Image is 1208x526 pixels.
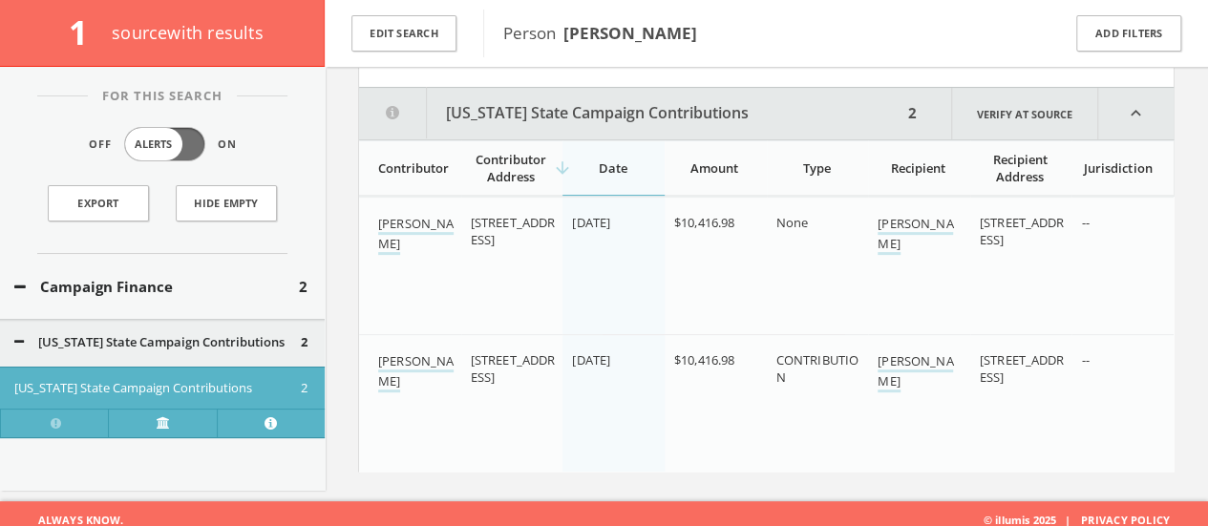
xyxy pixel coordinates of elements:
a: Verify at source [108,409,216,437]
button: Edit Search [351,15,456,53]
span: 2 [301,333,307,352]
span: 2 [299,276,307,298]
div: Recipient [878,159,959,177]
div: Recipient Address [980,151,1061,185]
a: [PERSON_NAME] [378,215,454,255]
span: [STREET_ADDRESS] [471,351,556,386]
a: Export [48,185,149,221]
a: Verify at source [951,88,1098,139]
div: Amount [674,159,755,177]
b: [PERSON_NAME] [563,22,697,44]
div: Type [776,159,858,177]
span: Person [503,22,697,44]
i: expand_less [1098,88,1174,139]
span: -- [1081,351,1089,368]
span: On [218,137,237,153]
span: $10,416.98 [674,214,734,231]
div: grid [359,197,1174,472]
a: [PERSON_NAME] [378,352,454,392]
span: [STREET_ADDRESS] [471,214,556,248]
span: [STREET_ADDRESS] [980,214,1065,248]
button: Add Filters [1076,15,1181,53]
a: [PERSON_NAME] [878,215,953,255]
span: 1 [69,10,104,54]
span: Off [89,137,112,153]
button: Campaign Finance [14,276,299,298]
span: 2 [301,379,307,398]
button: Hide Empty [176,185,277,221]
button: [US_STATE] State Campaign Contributions [14,333,301,352]
i: arrow_downward [553,158,572,178]
div: 2 [902,88,922,139]
div: Date [572,159,653,177]
button: [US_STATE] State Campaign Contributions [383,26,761,68]
div: Contributor [378,159,450,177]
span: For This Search [88,87,237,106]
button: [US_STATE] State Campaign Contributions [359,88,902,139]
div: Jurisdiction [1081,159,1155,177]
span: [STREET_ADDRESS] [980,351,1065,386]
div: Contributor Address [471,151,552,185]
span: CONTRIBUTION [776,351,858,386]
a: [PERSON_NAME] [878,352,953,392]
span: [DATE] [572,214,610,231]
span: None [776,214,809,231]
button: [US_STATE] State Campaign Contributions [14,379,301,398]
span: -- [1081,214,1089,231]
span: source with results [112,21,264,44]
span: $10,416.98 [674,351,734,368]
span: [DATE] [572,351,610,368]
